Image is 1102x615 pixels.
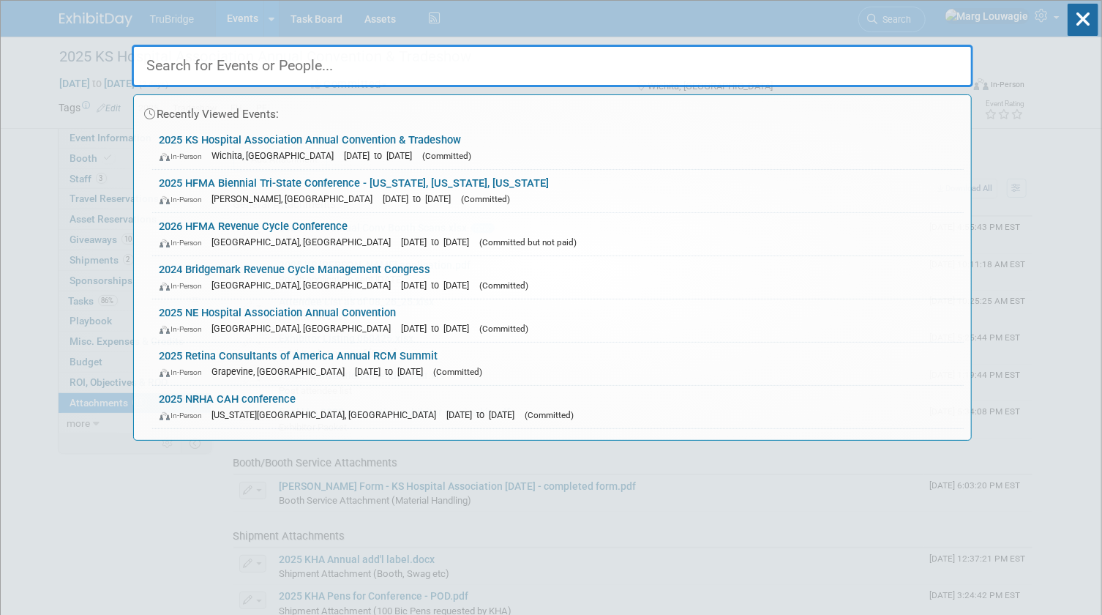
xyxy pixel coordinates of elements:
[402,280,477,291] span: [DATE] to [DATE]
[160,195,209,204] span: In-Person
[402,236,477,247] span: [DATE] to [DATE]
[132,45,973,87] input: Search for Events or People...
[212,236,399,247] span: [GEOGRAPHIC_DATA], [GEOGRAPHIC_DATA]
[152,299,964,342] a: 2025 NE Hospital Association Annual Convention In-Person [GEOGRAPHIC_DATA], [GEOGRAPHIC_DATA] [DA...
[212,150,342,161] span: Wichita, [GEOGRAPHIC_DATA]
[160,281,209,291] span: In-Person
[152,127,964,169] a: 2025 KS Hospital Association Annual Convention & Tradeshow In-Person Wichita, [GEOGRAPHIC_DATA] [...
[152,256,964,299] a: 2024 Bridgemark Revenue Cycle Management Congress In-Person [GEOGRAPHIC_DATA], [GEOGRAPHIC_DATA] ...
[345,150,420,161] span: [DATE] to [DATE]
[160,411,209,420] span: In-Person
[152,343,964,385] a: 2025 Retina Consultants of America Annual RCM Summit In-Person Grapevine, [GEOGRAPHIC_DATA] [DATE...
[212,366,353,377] span: Grapevine, [GEOGRAPHIC_DATA]
[212,409,444,420] span: [US_STATE][GEOGRAPHIC_DATA], [GEOGRAPHIC_DATA]
[212,193,381,204] span: [PERSON_NAME], [GEOGRAPHIC_DATA]
[525,410,574,420] span: (Committed)
[356,366,431,377] span: [DATE] to [DATE]
[480,324,529,334] span: (Committed)
[423,151,472,161] span: (Committed)
[160,238,209,247] span: In-Person
[402,323,477,334] span: [DATE] to [DATE]
[152,386,964,428] a: 2025 NRHA CAH conference In-Person [US_STATE][GEOGRAPHIC_DATA], [GEOGRAPHIC_DATA] [DATE] to [DATE...
[152,213,964,256] a: 2026 HFMA Revenue Cycle Conference In-Person [GEOGRAPHIC_DATA], [GEOGRAPHIC_DATA] [DATE] to [DATE...
[434,367,483,377] span: (Committed)
[152,170,964,212] a: 2025 HFMA Biennial Tri-State Conference - [US_STATE], [US_STATE], [US_STATE] In-Person [PERSON_NA...
[212,280,399,291] span: [GEOGRAPHIC_DATA], [GEOGRAPHIC_DATA]
[480,237,577,247] span: (Committed but not paid)
[160,368,209,377] span: In-Person
[160,324,209,334] span: In-Person
[212,323,399,334] span: [GEOGRAPHIC_DATA], [GEOGRAPHIC_DATA]
[160,152,209,161] span: In-Person
[462,194,511,204] span: (Committed)
[447,409,522,420] span: [DATE] to [DATE]
[480,280,529,291] span: (Committed)
[141,95,964,127] div: Recently Viewed Events:
[383,193,459,204] span: [DATE] to [DATE]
